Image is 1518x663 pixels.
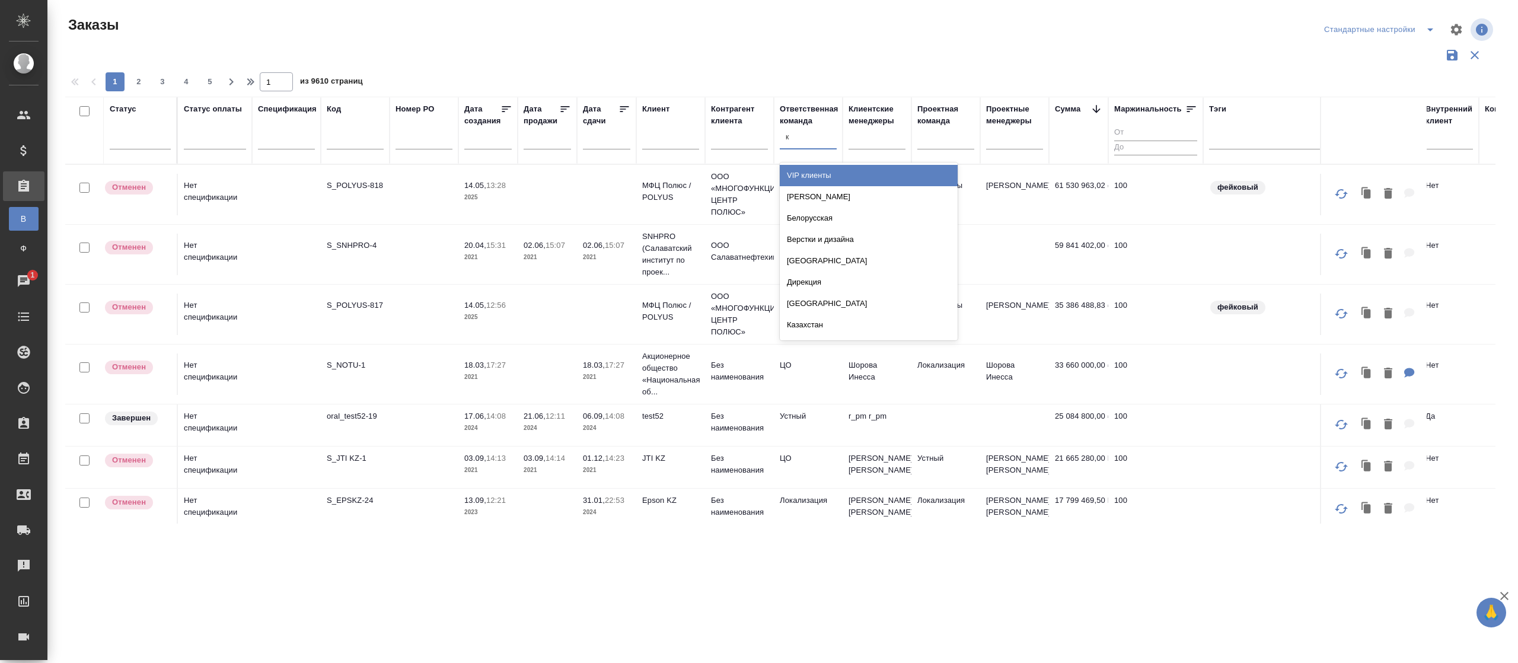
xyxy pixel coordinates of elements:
[486,412,506,420] p: 14:08
[642,410,699,422] p: test52
[327,103,341,115] div: Код
[464,371,512,383] p: 2021
[986,103,1043,127] div: Проектные менеджеры
[112,496,146,508] p: Отменен
[843,353,911,395] td: Шорова Инесса
[583,496,605,505] p: 31.01,
[1378,362,1398,386] button: Удалить
[327,452,384,464] p: S_JTI KZ-1
[524,464,571,476] p: 2021
[642,350,699,398] p: Акционерное общество «Национальная об...
[464,412,486,420] p: 17.06,
[774,353,843,395] td: ЦО
[1209,103,1226,115] div: Тэги
[642,231,699,278] p: SNHPRO (Салаватский институт по проек...
[153,76,172,88] span: 3
[1378,182,1398,206] button: Удалить
[911,489,980,530] td: Локализация
[546,412,565,420] p: 12:11
[1356,362,1378,386] button: Клонировать
[112,412,151,424] p: Завершен
[849,103,905,127] div: Клиентские менеджеры
[843,447,911,488] td: [PERSON_NAME] [PERSON_NAME]
[911,353,980,395] td: Локализация
[1425,180,1473,192] p: Нет
[1209,299,1340,315] div: фейковый
[524,412,546,420] p: 21.06,
[605,241,624,250] p: 15:07
[1356,302,1378,326] button: Клонировать
[486,241,506,250] p: 15:31
[464,181,486,190] p: 14.05,
[464,454,486,463] p: 03.09,
[711,103,768,127] div: Контрагент клиента
[546,241,565,250] p: 15:07
[1217,301,1258,313] p: фейковый
[642,180,699,203] p: МФЦ Полюс / POLYUS
[1114,141,1197,155] input: До
[774,404,843,446] td: Устный
[774,234,843,275] td: ЦО
[486,496,506,505] p: 12:21
[129,76,148,88] span: 2
[780,208,958,229] div: Белорусская
[1378,413,1398,437] button: Удалить
[605,361,624,369] p: 17:27
[464,464,512,476] p: 2021
[1049,489,1108,530] td: 17 799 469,50 KZT
[1114,126,1197,141] input: От
[486,301,506,310] p: 12:56
[642,299,699,323] p: МФЦ Полюс / POLYUS
[1425,452,1473,464] p: Нет
[300,74,363,91] span: из 9610 страниц
[524,454,546,463] p: 03.09,
[1327,240,1356,268] button: Обновить
[583,361,605,369] p: 18.03,
[1378,242,1398,266] button: Удалить
[65,15,119,34] span: Заказы
[774,447,843,488] td: ЦО
[780,314,958,336] div: Казахстан
[711,240,768,263] p: ООО Салаватнефтехимпроект
[642,103,669,115] div: Клиент
[1327,452,1356,481] button: Обновить
[642,452,699,464] p: JTI KZ
[1209,180,1340,196] div: фейковый
[711,452,768,476] p: Без наименования
[486,181,506,190] p: 13:28
[583,241,605,250] p: 02.06,
[177,76,196,88] span: 4
[104,495,171,511] div: Выставляет КМ после отмены со стороны клиента. Если уже после запуска – КМ пишет ПМу про отмену, ...
[112,241,146,253] p: Отменен
[178,234,252,275] td: Нет спецификации
[524,251,571,263] p: 2021
[9,207,39,231] a: В
[1463,44,1486,66] button: Сбросить фильтры
[524,241,546,250] p: 02.06,
[104,410,171,426] div: Выставляет КМ при направлении счета или после выполнения всех работ/сдачи заказа клиенту. Окончат...
[911,447,980,488] td: Устный
[583,251,630,263] p: 2021
[112,361,146,373] p: Отменен
[1481,600,1501,625] span: 🙏
[1378,302,1398,326] button: Удалить
[15,243,33,254] span: Ф
[605,412,624,420] p: 14:08
[1378,455,1398,479] button: Удалить
[1049,353,1108,395] td: 33 660 000,00 ₽
[1425,240,1473,251] p: Нет
[980,294,1049,335] td: [PERSON_NAME]
[327,180,384,192] p: S_POLYUS-818
[1476,598,1506,627] button: 🙏
[464,361,486,369] p: 18.03,
[464,301,486,310] p: 14.05,
[1327,180,1356,208] button: Обновить
[546,454,565,463] p: 14:14
[184,103,242,115] div: Статус оплаты
[1441,44,1463,66] button: Сохранить фильтры
[464,103,500,127] div: Дата создания
[780,293,958,314] div: [GEOGRAPHIC_DATA]
[1114,103,1182,115] div: Маржинальность
[1108,489,1203,530] td: 100
[711,495,768,518] p: Без наименования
